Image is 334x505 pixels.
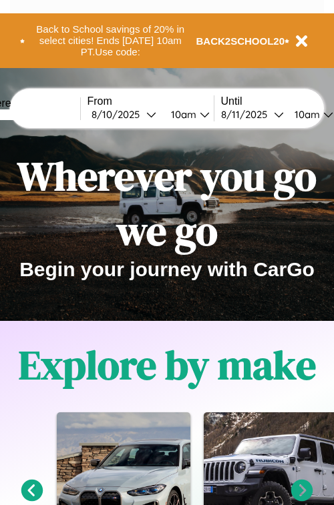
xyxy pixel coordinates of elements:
button: 10am [160,107,214,121]
label: From [88,95,214,107]
div: 10am [288,108,323,121]
b: BACK2SCHOOL20 [196,35,285,47]
div: 10am [164,108,200,121]
button: 8/10/2025 [88,107,160,121]
button: Back to School savings of 20% in select cities! Ends [DATE] 10am PT.Use code: [25,20,196,61]
div: 8 / 10 / 2025 [92,108,146,121]
div: 8 / 11 / 2025 [221,108,274,121]
h1: Explore by make [19,338,316,392]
